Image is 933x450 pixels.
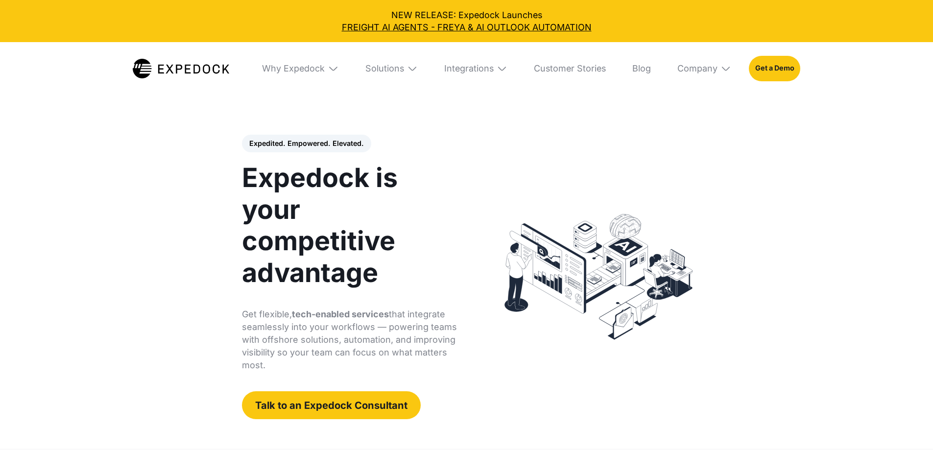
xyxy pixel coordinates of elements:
[9,9,924,33] div: NEW RELEASE: Expedock Launches
[292,309,389,319] strong: tech-enabled services
[9,21,924,33] a: FREIGHT AI AGENTS - FREYA & AI OUTLOOK AUTOMATION
[677,63,718,74] div: Company
[884,403,933,450] iframe: Chat Widget
[623,42,660,95] a: Blog
[253,42,347,95] div: Why Expedock
[365,63,404,74] div: Solutions
[242,391,421,419] a: Talk to an Expedock Consultant
[242,308,459,372] p: Get flexible, that integrate seamlessly into your workflows — powering teams with offshore soluti...
[444,63,494,74] div: Integrations
[525,42,615,95] a: Customer Stories
[749,56,800,81] a: Get a Demo
[435,42,516,95] div: Integrations
[262,63,325,74] div: Why Expedock
[242,162,459,288] h1: Expedock is your competitive advantage
[357,42,427,95] div: Solutions
[669,42,740,95] div: Company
